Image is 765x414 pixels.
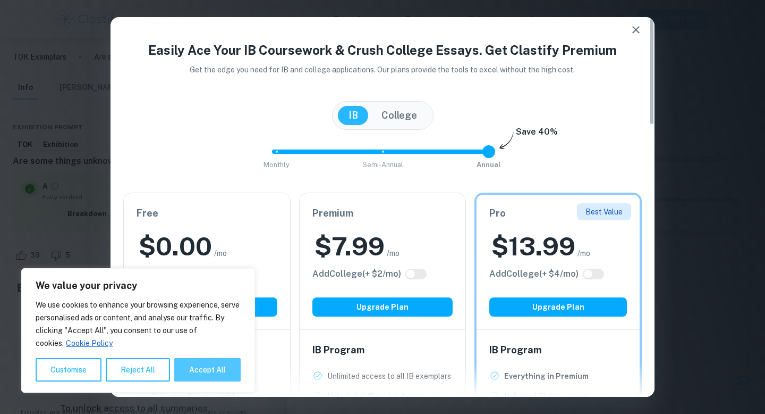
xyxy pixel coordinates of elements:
span: /mo [577,247,590,259]
h6: IB Program [312,343,453,358]
p: We use cookies to enhance your browsing experience, serve personalised ads or content, and analys... [36,299,241,350]
button: Upgrade Plan [489,297,627,317]
h6: Save 40% [516,126,558,144]
button: Reject All [106,358,170,382]
a: Cookie Policy [65,338,113,348]
button: Upgrade Plan [312,297,453,317]
h4: Easily Ace Your IB Coursework & Crush College Essays. Get Clastify Premium [123,40,642,60]
h6: Premium [312,206,453,221]
h2: $ 7.99 [314,229,385,263]
button: Customise [36,358,101,382]
h6: Click to see all the additional College features. [312,268,401,280]
h2: $ 13.99 [491,229,575,263]
button: IB [338,106,369,125]
h6: Pro [489,206,627,221]
p: Best Value [585,206,623,218]
span: Monthly [263,161,290,169]
h6: Click to see all the additional College features. [489,268,579,280]
span: /mo [387,247,399,259]
button: Accept All [174,358,241,382]
h6: Free [137,206,277,221]
span: /mo [214,247,227,259]
img: subscription-arrow.svg [499,132,514,150]
p: We value your privacy [36,279,241,292]
span: Semi-Annual [362,161,403,169]
div: We value your privacy [21,268,255,393]
h6: IB Program [489,343,627,358]
p: Get the edge you need for IB and college applications. Our plans provide the tools to excel witho... [175,64,590,76]
span: Annual [477,161,501,169]
button: College [371,106,428,125]
h2: $ 0.00 [139,229,212,263]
